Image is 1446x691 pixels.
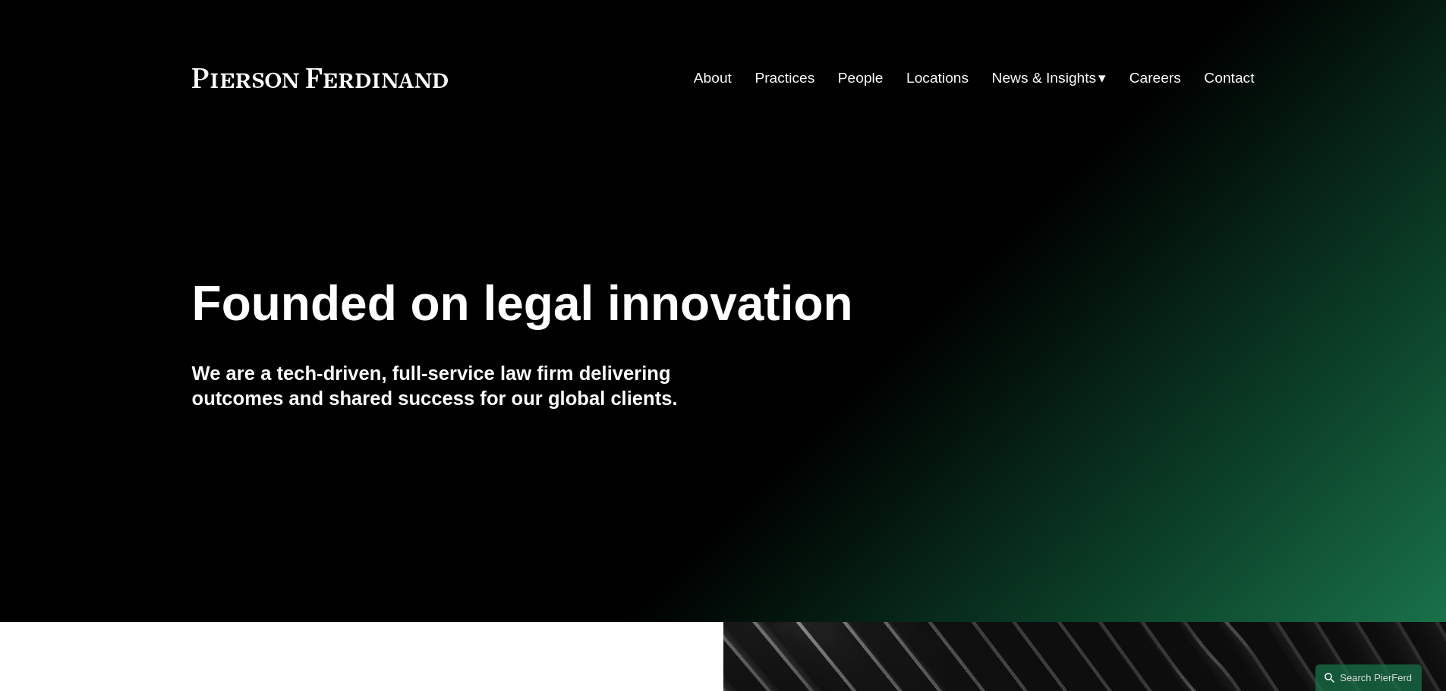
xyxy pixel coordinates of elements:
[694,64,732,93] a: About
[838,64,884,93] a: People
[1129,64,1181,93] a: Careers
[906,64,969,93] a: Locations
[992,64,1107,93] a: folder dropdown
[755,64,814,93] a: Practices
[992,65,1097,92] span: News & Insights
[1315,664,1422,691] a: Search this site
[192,276,1078,331] h1: Founded on legal innovation
[192,361,723,410] h4: We are a tech-driven, full-service law firm delivering outcomes and shared success for our global...
[1204,64,1254,93] a: Contact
